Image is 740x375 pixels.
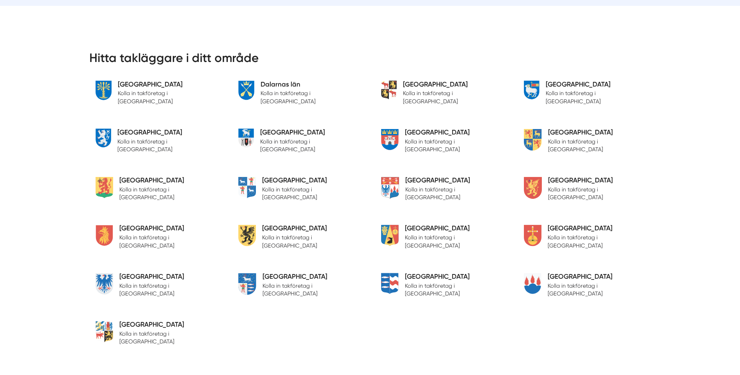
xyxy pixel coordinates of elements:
p: Kolla in takföretag i [GEOGRAPHIC_DATA] [405,233,495,249]
h5: [GEOGRAPHIC_DATA] [548,223,638,233]
p: Kolla in takföretag i [GEOGRAPHIC_DATA] [548,233,638,249]
p: Kolla in takföretag i [GEOGRAPHIC_DATA] [262,186,353,201]
a: [GEOGRAPHIC_DATA] Kolla in takföretag i [GEOGRAPHIC_DATA] [89,265,223,304]
a: [GEOGRAPHIC_DATA] Kolla in takföretag i [GEOGRAPHIC_DATA] [232,169,366,207]
h5: [GEOGRAPHIC_DATA] [118,79,210,90]
h5: [GEOGRAPHIC_DATA] [262,223,353,233]
a: [GEOGRAPHIC_DATA] Kolla in takföretag i [GEOGRAPHIC_DATA] [518,169,651,207]
h5: [GEOGRAPHIC_DATA] [119,223,210,233]
p: Kolla in takföretag i [GEOGRAPHIC_DATA] [548,282,638,297]
a: [GEOGRAPHIC_DATA] Kolla in takföretag i [GEOGRAPHIC_DATA] [232,121,366,159]
a: [GEOGRAPHIC_DATA] Kolla in takföretag i [GEOGRAPHIC_DATA] [89,313,223,352]
p: Kolla in takföretag i [GEOGRAPHIC_DATA] [405,138,496,153]
h5: [GEOGRAPHIC_DATA] [119,271,210,282]
p: Kolla in takföretag i [GEOGRAPHIC_DATA] [118,89,210,105]
p: Kolla in takföretag i [GEOGRAPHIC_DATA] [262,233,353,249]
a: [GEOGRAPHIC_DATA] Kolla in takföretag i [GEOGRAPHIC_DATA] [518,217,651,255]
h5: [GEOGRAPHIC_DATA] [548,271,638,282]
p: Kolla in takföretag i [GEOGRAPHIC_DATA] [119,330,210,345]
p: Kolla in takföretag i [GEOGRAPHIC_DATA] [117,138,210,153]
h5: [GEOGRAPHIC_DATA] [260,127,353,138]
p: Kolla in takföretag i [GEOGRAPHIC_DATA] [405,186,495,201]
a: Dalarnas län Kolla in takföretag i [GEOGRAPHIC_DATA] [232,73,366,111]
h5: [GEOGRAPHIC_DATA] [119,175,210,186]
p: Kolla in takföretag i [GEOGRAPHIC_DATA] [119,282,210,297]
h5: [GEOGRAPHIC_DATA] [548,175,638,186]
a: [GEOGRAPHIC_DATA] Kolla in takföretag i [GEOGRAPHIC_DATA] [89,121,223,159]
h5: [GEOGRAPHIC_DATA] [117,127,210,138]
a: [GEOGRAPHIC_DATA] Kolla in takföretag i [GEOGRAPHIC_DATA] [232,265,366,304]
h5: [GEOGRAPHIC_DATA] [405,271,496,282]
a: [GEOGRAPHIC_DATA] Kolla in takföretag i [GEOGRAPHIC_DATA] [375,73,508,111]
h5: [GEOGRAPHIC_DATA] [405,175,495,186]
a: [GEOGRAPHIC_DATA] Kolla in takföretag i [GEOGRAPHIC_DATA] [518,265,651,304]
h5: [GEOGRAPHIC_DATA] [403,79,496,90]
p: Kolla in takföretag i [GEOGRAPHIC_DATA] [119,186,210,201]
a: [GEOGRAPHIC_DATA] Kolla in takföretag i [GEOGRAPHIC_DATA] [375,217,508,255]
h5: [GEOGRAPHIC_DATA] [405,127,496,138]
a: [GEOGRAPHIC_DATA] Kolla in takföretag i [GEOGRAPHIC_DATA] [89,73,223,111]
h2: Hitta takläggare i ditt område [89,50,651,73]
a: [GEOGRAPHIC_DATA] Kolla in takföretag i [GEOGRAPHIC_DATA] [518,73,651,111]
h5: [GEOGRAPHIC_DATA] [405,223,495,233]
p: Kolla in takföretag i [GEOGRAPHIC_DATA] [119,233,210,249]
a: [GEOGRAPHIC_DATA] Kolla in takföretag i [GEOGRAPHIC_DATA] [232,217,366,255]
p: Kolla in takföretag i [GEOGRAPHIC_DATA] [260,138,353,153]
a: [GEOGRAPHIC_DATA] Kolla in takföretag i [GEOGRAPHIC_DATA] [375,121,508,159]
a: [GEOGRAPHIC_DATA] Kolla in takföretag i [GEOGRAPHIC_DATA] [518,121,651,159]
h5: [GEOGRAPHIC_DATA] [546,79,638,90]
p: Kolla in takföretag i [GEOGRAPHIC_DATA] [403,89,496,105]
p: Kolla in takföretag i [GEOGRAPHIC_DATA] [546,89,638,105]
p: Kolla in takföretag i [GEOGRAPHIC_DATA] [548,186,638,201]
a: [GEOGRAPHIC_DATA] Kolla in takföretag i [GEOGRAPHIC_DATA] [89,217,223,255]
h5: [GEOGRAPHIC_DATA] [119,319,210,330]
p: Kolla in takföretag i [GEOGRAPHIC_DATA] [405,282,496,297]
p: Kolla in takföretag i [GEOGRAPHIC_DATA] [548,138,638,153]
h5: [GEOGRAPHIC_DATA] [548,127,638,138]
h5: [GEOGRAPHIC_DATA] [263,271,353,282]
a: [GEOGRAPHIC_DATA] Kolla in takföretag i [GEOGRAPHIC_DATA] [89,169,223,207]
p: Kolla in takföretag i [GEOGRAPHIC_DATA] [263,282,353,297]
a: [GEOGRAPHIC_DATA] Kolla in takföretag i [GEOGRAPHIC_DATA] [375,169,508,207]
p: Kolla in takföretag i [GEOGRAPHIC_DATA] [261,89,353,105]
h5: Dalarnas län [261,79,353,90]
h5: [GEOGRAPHIC_DATA] [262,175,353,186]
a: [GEOGRAPHIC_DATA] Kolla in takföretag i [GEOGRAPHIC_DATA] [375,265,508,304]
